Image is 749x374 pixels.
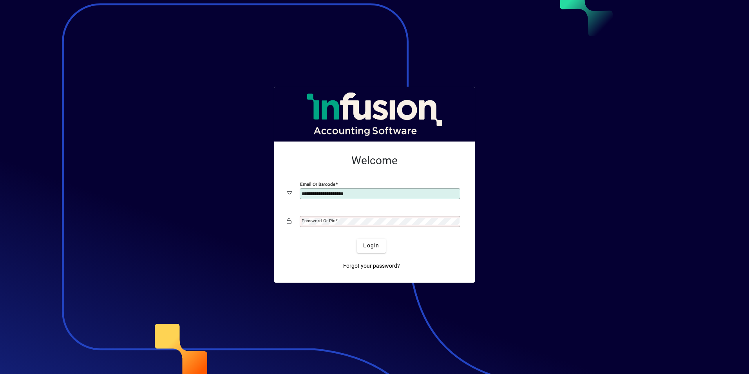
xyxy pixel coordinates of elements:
mat-label: Password or Pin [302,218,335,223]
a: Forgot your password? [340,259,403,273]
span: Forgot your password? [343,262,400,270]
mat-label: Email or Barcode [300,181,335,187]
h2: Welcome [287,154,462,167]
button: Login [357,239,385,253]
span: Login [363,241,379,250]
